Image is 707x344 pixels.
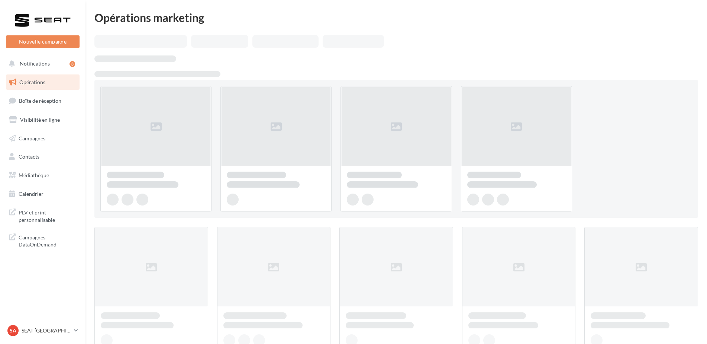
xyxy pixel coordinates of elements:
[4,204,81,226] a: PLV et print personnalisable
[20,60,50,67] span: Notifications
[19,232,77,248] span: Campagnes DataOnDemand
[4,229,81,251] a: Campagnes DataOnDemand
[4,56,78,71] button: Notifications 3
[4,168,81,183] a: Médiathèque
[4,131,81,146] a: Campagnes
[6,324,80,338] a: SA SEAT [GEOGRAPHIC_DATA]
[4,186,81,202] a: Calendrier
[4,149,81,165] a: Contacts
[20,117,60,123] span: Visibilité en ligne
[19,172,49,178] span: Médiathèque
[19,191,43,197] span: Calendrier
[19,79,45,85] span: Opérations
[4,74,81,90] a: Opérations
[10,327,16,334] span: SA
[19,135,45,141] span: Campagnes
[4,93,81,109] a: Boîte de réception
[94,12,698,23] div: Opérations marketing
[4,112,81,128] a: Visibilité en ligne
[70,61,75,67] div: 3
[22,327,71,334] p: SEAT [GEOGRAPHIC_DATA]
[19,207,77,223] span: PLV et print personnalisable
[19,98,61,104] span: Boîte de réception
[19,153,39,160] span: Contacts
[6,35,80,48] button: Nouvelle campagne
